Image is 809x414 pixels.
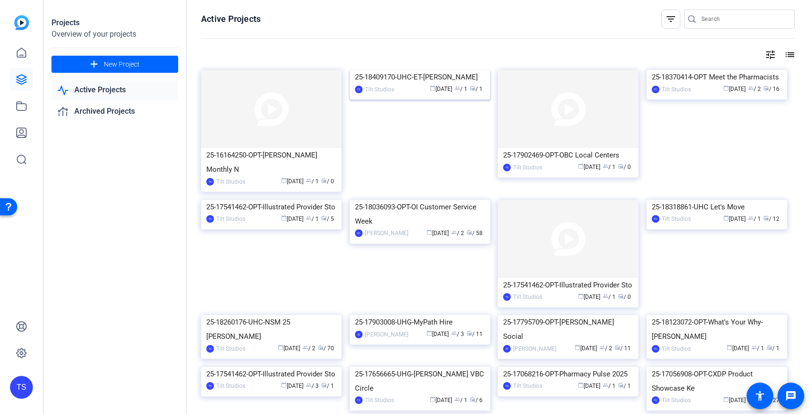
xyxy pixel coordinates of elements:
span: / 11 [615,345,631,352]
span: / 70 [318,345,334,352]
div: Projects [51,17,178,29]
span: / 1 [751,345,764,352]
div: Tilt Studios [513,292,542,302]
span: group [748,215,754,221]
div: 25-16164250-OPT-[PERSON_NAME] Monthly N [206,148,336,177]
span: radio [321,382,327,388]
span: calendar_today [723,215,729,221]
span: / 1 [455,397,467,404]
span: / 1 [470,86,483,92]
span: calendar_today [281,177,287,183]
div: Tilt Studios [662,85,691,94]
span: calendar_today [430,85,435,91]
span: group [303,345,308,350]
div: Tilt Studios [513,381,542,391]
div: 25-18318861-UHC Let's Move [652,200,782,214]
span: / 0 [321,178,334,185]
span: calendar_today [278,345,283,350]
span: / 5 [321,216,334,222]
span: calendar_today [281,215,287,221]
span: radio [763,215,769,221]
div: TS [652,345,659,353]
mat-icon: message [785,390,797,402]
span: [DATE] [430,397,452,404]
span: group [455,85,460,91]
div: AT [503,345,511,353]
div: 25-18370414-OPT Meet the Pharmacists [652,70,782,84]
span: calendar_today [578,293,584,299]
span: / 2 [748,86,761,92]
span: radio [466,330,472,336]
div: [PERSON_NAME] [513,344,556,354]
div: TS [206,215,214,223]
span: group [306,177,312,183]
span: / 16 [763,86,779,92]
span: radio [618,382,624,388]
span: / 58 [466,230,483,237]
span: calendar_today [575,345,580,350]
div: TS [652,86,659,93]
span: [DATE] [723,86,746,92]
span: / 1 [618,383,631,389]
div: TS [652,396,659,404]
span: radio [470,396,475,402]
div: Overview of your projects [51,29,178,40]
span: radio [767,345,772,350]
div: TS [10,376,33,399]
mat-icon: tune [765,49,776,60]
span: [DATE] [426,331,449,337]
div: Tilt Studios [513,163,542,172]
div: TS [503,293,511,301]
div: Tilt Studios [365,85,394,94]
span: radio [321,177,327,183]
div: 25-17056908-OPT-CXDP Product Showcase Ke [652,367,782,395]
span: group [599,345,605,350]
div: 25-18036093-OPT-OI Customer Service Week [355,200,485,228]
div: Tilt Studios [216,344,245,354]
span: / 11 [466,331,483,337]
span: / 2 [599,345,612,352]
div: TS [503,164,511,171]
div: 25-17541462-OPT-Illustrated Provider Sto [206,367,336,381]
div: TS [355,86,363,93]
span: / 12 [763,216,779,222]
span: calendar_today [430,396,435,402]
mat-icon: accessibility [754,390,766,402]
div: 25-18123072-OPT-What's Your Why- [PERSON_NAME] [652,315,782,344]
button: New Project [51,56,178,73]
span: / 3 [451,331,464,337]
div: 25-17656665-UHG-[PERSON_NAME] VBC Circle [355,367,485,395]
div: Tilt Studios [216,381,245,391]
div: TS [206,345,214,353]
a: Active Projects [51,80,178,100]
span: group [603,293,608,299]
span: group [306,215,312,221]
span: calendar_today [723,85,729,91]
div: TS [206,382,214,390]
span: / 1 [306,178,319,185]
span: [DATE] [426,230,449,237]
span: radio [763,85,769,91]
span: radio [466,229,472,235]
span: calendar_today [723,396,729,402]
span: [DATE] [578,383,600,389]
span: / 3 [306,383,319,389]
div: TS [355,396,363,404]
div: TS [503,382,511,390]
span: / 6 [470,397,483,404]
div: Tilt Studios [216,177,245,187]
div: 25-17068216-OPT-Pharmacy Pulse 2025 [503,367,633,381]
mat-icon: add [88,59,100,70]
span: [DATE] [281,383,303,389]
span: / 0 [618,164,631,170]
span: calendar_today [727,345,732,350]
div: 25-17541462-OPT-Illustrated Provider Sto [503,278,633,292]
span: group [451,330,457,336]
span: calendar_today [281,382,287,388]
span: group [603,382,608,388]
span: / 1 [321,383,334,389]
span: calendar_today [426,229,432,235]
span: / 1 [455,86,467,92]
div: JS [355,331,363,338]
span: New Project [104,59,140,69]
